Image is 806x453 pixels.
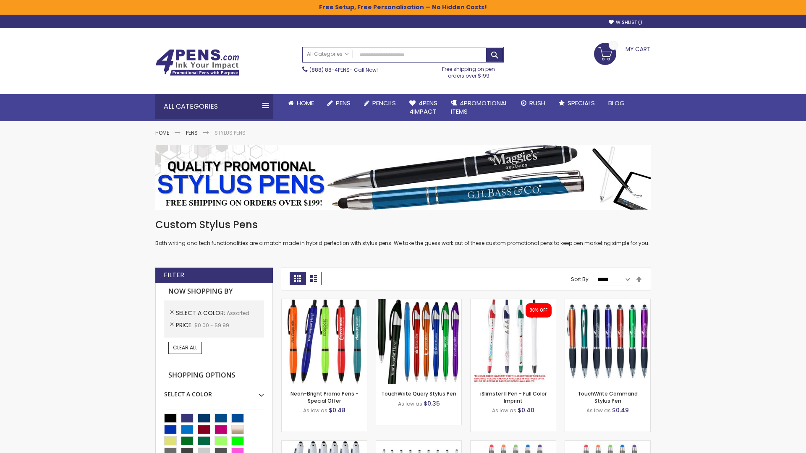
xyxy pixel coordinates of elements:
[155,218,651,232] h1: Custom Stylus Pens
[155,218,651,247] div: Both writing and tech functionalities are a match made in hybrid perfection with stylus pens. We ...
[492,407,516,414] span: As low as
[578,390,638,404] a: TouchWrite Command Stylus Pen
[612,406,629,414] span: $0.49
[186,129,198,136] a: Pens
[471,299,556,306] a: iSlimster II - Full Color-Assorted
[297,99,314,107] span: Home
[336,99,351,107] span: Pens
[565,299,650,384] img: TouchWrite Command Stylus Pen-Assorted
[376,299,461,384] img: TouchWrite Query Stylus Pen-Assorted
[290,390,359,404] a: Neon-Bright Promo Pens - Special Offer
[376,440,461,448] a: Stiletto Advertising Stylus Pens-Assorted
[424,399,440,408] span: $0.35
[409,99,437,116] span: 4Pens 4impact
[329,406,345,414] span: $0.48
[571,276,589,283] label: Sort By
[376,299,461,306] a: TouchWrite Query Stylus Pen-Assorted
[164,384,264,398] div: Select A Color
[471,299,556,384] img: iSlimster II - Full Color-Assorted
[194,322,229,329] span: $0.00 - $9.99
[282,299,367,384] img: Neon-Bright Promo Pens-Assorted
[309,66,350,73] a: (888) 88-4PENS
[164,367,264,385] strong: Shopping Options
[434,62,504,79] div: Free shipping on pen orders over $199
[357,94,403,112] a: Pencils
[444,94,514,121] a: 4PROMOTIONALITEMS
[565,440,650,448] a: Islander Softy Gel with Stylus - ColorJet Imprint-Assorted
[309,66,378,73] span: - Call Now!
[227,310,249,317] span: Assorted
[168,342,202,354] a: Clear All
[381,390,456,397] a: TouchWrite Query Stylus Pen
[282,299,367,306] a: Neon-Bright Promo Pens-Assorted
[398,400,422,407] span: As low as
[164,271,184,280] strong: Filter
[155,145,651,210] img: Stylus Pens
[480,390,547,404] a: iSlimster II Pen - Full Color Imprint
[609,19,642,26] a: Wishlist
[215,129,246,136] strong: Stylus Pens
[303,47,353,61] a: All Categories
[176,321,194,329] span: Price
[568,99,595,107] span: Specials
[608,99,625,107] span: Blog
[552,94,602,112] a: Specials
[290,272,306,285] strong: Grid
[176,309,227,317] span: Select A Color
[281,94,321,112] a: Home
[282,440,367,448] a: Kimberly Logo Stylus Pens-Assorted
[372,99,396,107] span: Pencils
[321,94,357,112] a: Pens
[530,307,547,313] div: 30% OFF
[155,49,239,76] img: 4Pens Custom Pens and Promotional Products
[565,299,650,306] a: TouchWrite Command Stylus Pen-Assorted
[518,406,534,414] span: $0.40
[155,129,169,136] a: Home
[303,407,327,414] span: As low as
[173,344,197,351] span: Clear All
[164,283,264,300] strong: Now Shopping by
[307,51,349,57] span: All Categories
[529,99,545,107] span: Rush
[586,407,611,414] span: As low as
[403,94,444,121] a: 4Pens4impact
[602,94,631,112] a: Blog
[451,99,508,116] span: 4PROMOTIONAL ITEMS
[471,440,556,448] a: Islander Softy Gel Pen with Stylus-Assorted
[155,94,273,119] div: All Categories
[514,94,552,112] a: Rush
